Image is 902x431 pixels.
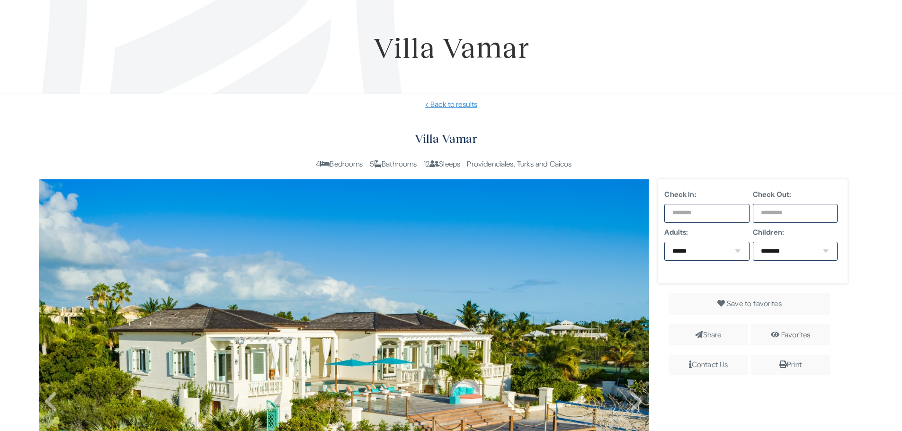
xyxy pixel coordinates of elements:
span: Share [669,324,748,346]
label: Adults: [664,227,750,238]
span: Save to favorites [727,299,782,308]
label: Children: [753,227,838,238]
span: Contact Us [669,355,748,375]
label: Check Out: [753,189,838,200]
span: 4 Bedrooms [316,159,363,169]
label: Check In: [664,189,750,200]
a: < Back to results [14,99,888,110]
span: Providenciales, Turks and Caicos [467,159,572,169]
span: 12 Sleeps [424,159,460,169]
a: Favorites [781,330,810,340]
div: Print [755,359,826,371]
h1: Villa Vamar [14,26,888,68]
span: 5 Bathrooms [370,159,417,169]
h2: Villa Vamar [39,129,853,149]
